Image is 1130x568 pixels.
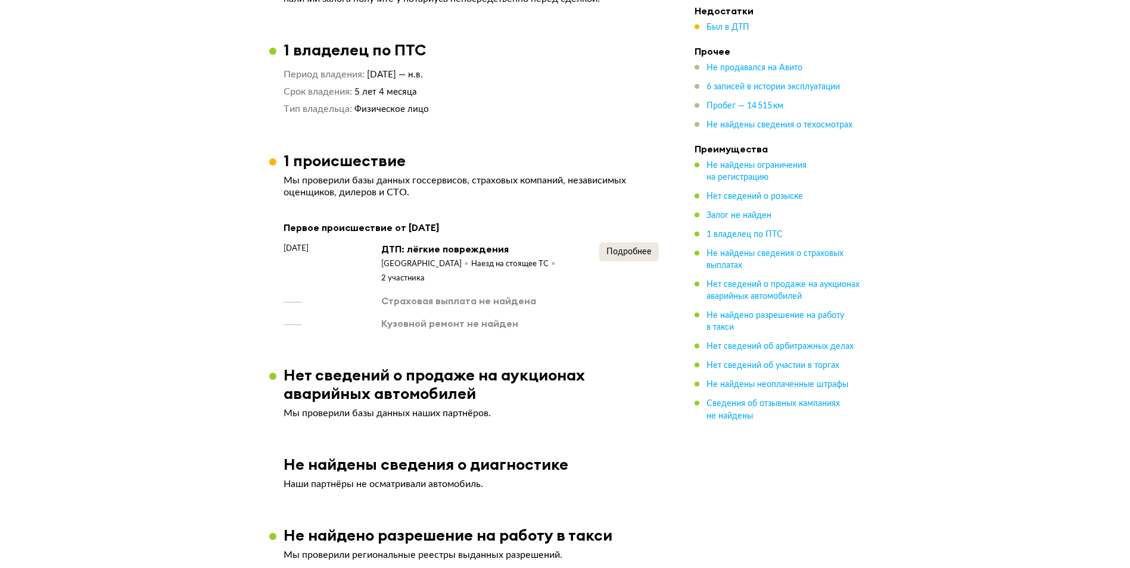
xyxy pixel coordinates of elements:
[381,242,599,255] div: ДТП: лёгкие повреждения
[695,143,861,155] h4: Преимущества
[706,249,843,270] span: Не найдены сведения о страховых выплатах
[706,83,840,91] span: 6 записей в истории эксплуатации
[284,549,659,561] p: Мы проверили региональные реестры выданных разрешений.
[284,68,365,81] dt: Период владения
[381,273,425,284] div: 2 участника
[706,342,854,351] span: Нет сведений об арбитражных делах
[284,526,612,544] h3: Не найдено разрешение на работу в такси
[606,248,652,256] span: Подробнее
[706,23,749,32] span: Был в ДТП
[706,102,783,110] span: Пробег — 14 515 км
[284,40,426,59] h3: 1 владелец по ПТС
[367,70,423,79] span: [DATE] — н.в.
[695,5,861,17] h4: Недостатки
[695,45,861,57] h4: Прочее
[284,242,309,254] span: [DATE]
[706,380,848,389] span: Не найдены неоплаченные штрафы
[706,311,844,332] span: Не найдено разрешение на работу в такси
[381,317,518,330] div: Кузовной ремонт не найден
[471,259,558,270] div: Наезд на стоящее ТС
[284,478,659,490] p: Наши партнёры не осматривали автомобиль.
[706,64,802,72] span: Не продавался на Авито
[284,407,659,419] p: Мы проверили базы данных наших партнёров.
[284,86,352,98] dt: Срок владения
[706,400,840,420] span: Сведения об отзывных кампаниях не найдены
[284,103,352,116] dt: Тип владельца
[706,230,783,239] span: 1 владелец по ПТС
[599,242,659,261] button: Подробнее
[706,211,771,220] span: Залог не найден
[284,366,673,402] h3: Нет сведений о продаже на аукционах аварийных автомобилей
[284,220,659,235] div: Первое происшествие от [DATE]
[381,259,471,270] div: [GEOGRAPHIC_DATA]
[706,361,839,370] span: Нет сведений об участии в торгах
[381,294,536,307] div: Страховая выплата не найдена
[354,105,429,114] span: Физическое лицо
[284,151,406,170] h3: 1 происшествие
[706,192,803,201] span: Нет сведений о розыске
[706,121,852,129] span: Не найдены сведения о техосмотрах
[284,455,568,473] h3: Не найдены сведения о диагностике
[284,174,659,198] p: Мы проверили базы данных госсервисов, страховых компаний, независимых оценщиков, дилеров и СТО.
[354,88,417,96] span: 5 лет 4 месяца
[706,161,807,182] span: Не найдены ограничения на регистрацию
[706,280,860,301] span: Нет сведений о продаже на аукционах аварийных автомобилей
